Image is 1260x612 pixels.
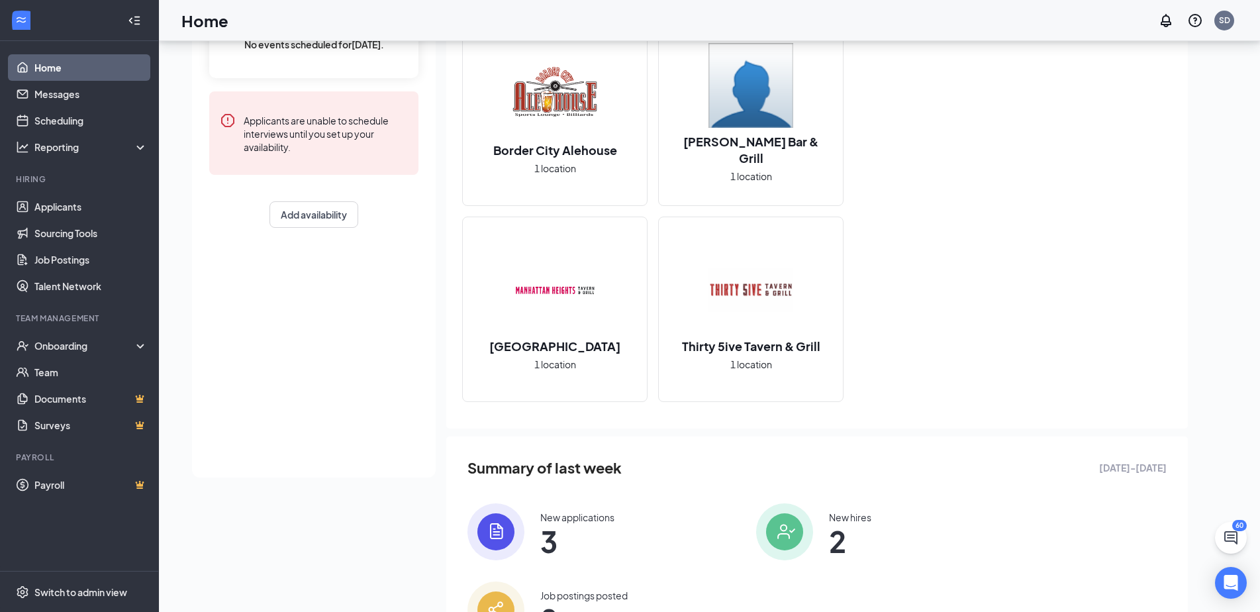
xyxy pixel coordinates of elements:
[34,339,136,352] div: Onboarding
[34,220,148,246] a: Sourcing Tools
[534,357,576,372] span: 1 location
[730,169,772,183] span: 1 location
[1223,530,1239,546] svg: ChatActive
[34,586,127,599] div: Switch to admin view
[34,385,148,412] a: DocumentsCrown
[708,43,793,128] img: Hudson's Bar & Grill
[16,586,29,599] svg: Settings
[16,313,145,324] div: Team Management
[512,248,597,332] img: Manhattan Heights Tavern & Grill
[540,589,628,602] div: Job postings posted
[708,248,793,332] img: Thirty 5ive Tavern & Grill
[128,14,141,27] svg: Collapse
[512,52,597,136] img: Border City Alehouse
[1215,567,1247,599] div: Open Intercom Messenger
[16,339,29,352] svg: UserCheck
[34,140,148,154] div: Reporting
[1215,522,1247,554] button: ChatActive
[730,357,772,372] span: 1 location
[244,37,384,52] span: No events scheduled for [DATE] .
[829,511,871,524] div: New hires
[34,412,148,438] a: SurveysCrown
[467,503,524,560] img: icon
[220,113,236,128] svg: Error
[540,511,614,524] div: New applications
[269,201,358,228] button: Add availability
[480,142,630,158] h2: Border City Alehouse
[15,13,28,26] svg: WorkstreamLogo
[467,456,622,480] span: Summary of last week
[181,9,228,32] h1: Home
[1187,13,1203,28] svg: QuestionInfo
[756,503,813,560] img: icon
[34,472,148,498] a: PayrollCrown
[16,140,29,154] svg: Analysis
[34,273,148,299] a: Talent Network
[829,529,871,553] span: 2
[34,81,148,107] a: Messages
[244,113,408,154] div: Applicants are unable to schedule interviews until you set up your availability.
[1232,520,1247,531] div: 60
[669,338,834,354] h2: Thirty 5ive Tavern & Grill
[34,107,148,134] a: Scheduling
[34,246,148,273] a: Job Postings
[34,193,148,220] a: Applicants
[659,133,843,166] h2: [PERSON_NAME] Bar & Grill
[476,338,634,354] h2: [GEOGRAPHIC_DATA]
[534,161,576,176] span: 1 location
[540,529,614,553] span: 3
[16,452,145,463] div: Payroll
[34,54,148,81] a: Home
[16,174,145,185] div: Hiring
[1219,15,1230,26] div: SD
[34,359,148,385] a: Team
[1099,460,1167,475] span: [DATE] - [DATE]
[1158,13,1174,28] svg: Notifications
